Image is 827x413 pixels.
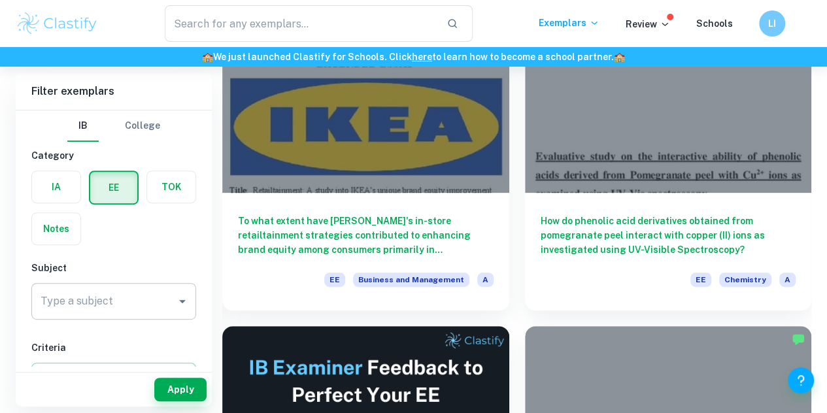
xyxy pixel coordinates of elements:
[147,171,195,203] button: TOK
[32,213,80,244] button: Notes
[32,171,80,203] button: IA
[626,17,670,31] p: Review
[353,273,469,287] span: Business and Management
[31,148,196,163] h6: Category
[31,261,196,275] h6: Subject
[16,73,212,110] h6: Filter exemplars
[324,273,345,287] span: EE
[477,273,494,287] span: A
[690,273,711,287] span: EE
[202,52,213,62] span: 🏫
[16,10,99,37] img: Clastify logo
[792,333,805,346] img: Marked
[779,273,796,287] span: A
[154,378,207,401] button: Apply
[31,340,196,355] h6: Criteria
[31,363,196,386] button: Select
[67,110,160,142] div: Filter type choice
[759,10,785,37] button: LI
[765,16,780,31] h6: LI
[788,367,814,393] button: Help and Feedback
[90,172,137,203] button: EE
[238,214,494,257] h6: To what extent have [PERSON_NAME]'s in-store retailtainment strategies contributed to enhancing b...
[541,214,796,257] h6: How do phenolic acid derivatives obtained from pomegranate peel interact with copper (II) ions as...
[412,52,432,62] a: here
[696,18,733,29] a: Schools
[539,16,599,30] p: Exemplars
[125,110,160,142] button: College
[173,292,192,310] button: Open
[165,5,436,42] input: Search for any exemplars...
[719,273,771,287] span: Chemistry
[614,52,625,62] span: 🏫
[3,50,824,64] h6: We just launched Clastify for Schools. Click to learn how to become a school partner.
[67,110,99,142] button: IB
